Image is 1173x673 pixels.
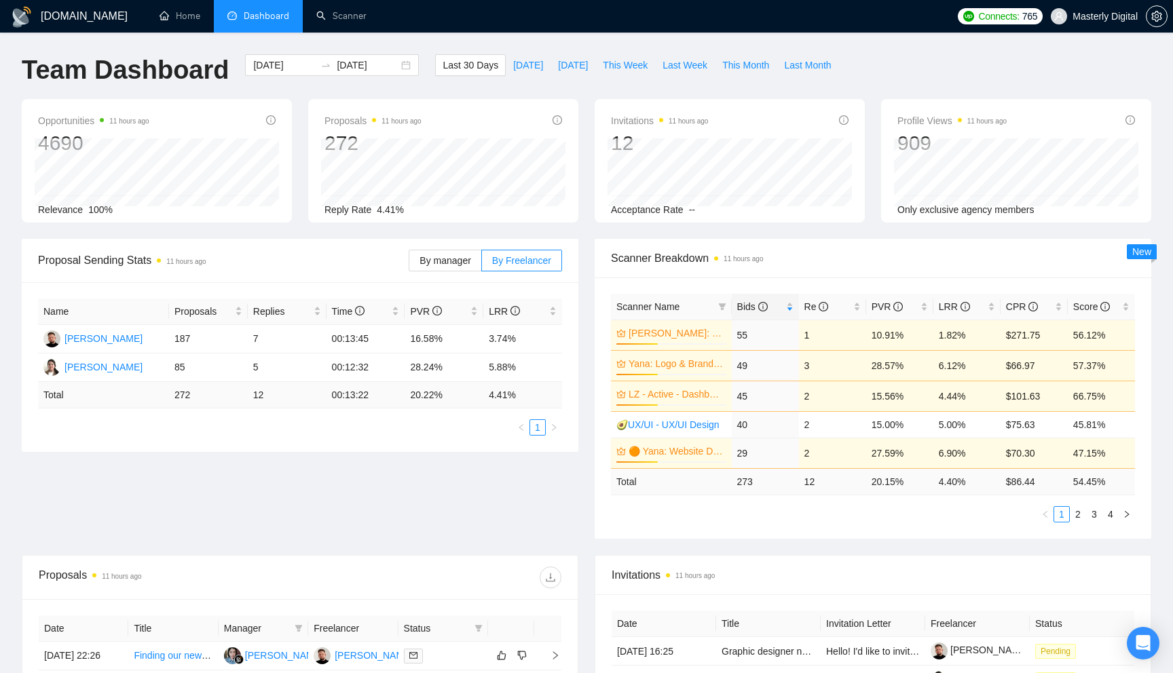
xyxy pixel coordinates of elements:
[404,621,469,636] span: Status
[799,381,866,411] td: 2
[332,306,365,317] span: Time
[506,54,551,76] button: [DATE]
[483,353,562,382] td: 5.88%
[513,419,529,436] button: left
[39,615,128,642] th: Date
[377,204,404,215] span: 4.41%
[933,350,1001,381] td: 6.12%
[866,411,933,438] td: 15.00%
[1054,12,1064,21] span: user
[160,10,200,22] a: homeHome
[316,10,367,22] a: searchScanner
[1102,506,1119,522] li: 4
[248,299,327,325] th: Replies
[492,255,551,266] span: By Freelancer
[595,54,655,76] button: This Week
[611,468,732,495] td: Total
[248,353,327,382] td: 5
[1068,320,1135,350] td: 56.12%
[866,350,933,381] td: 28.57%
[866,468,933,495] td: 20.15 %
[675,572,715,579] time: 11 hours ago
[43,332,143,343] a: VH[PERSON_NAME]
[1006,301,1038,312] span: CPR
[616,389,626,399] span: crown
[128,642,218,670] td: Finding our new go-to Animation partner
[732,468,799,495] td: 273
[248,382,327,408] td: 12
[494,647,510,664] button: like
[819,302,828,311] span: info-circle
[540,566,561,588] button: download
[546,419,562,436] button: right
[1127,627,1159,659] div: Open Intercom Messenger
[39,642,128,670] td: [DATE] 22:26
[629,444,724,459] a: 🟠 Yana: Website Design - Healthcare - [DATE]
[1030,611,1134,637] th: Status
[435,54,506,76] button: Last 30 Days
[784,58,831,73] span: Last Month
[1001,468,1068,495] td: $ 86.44
[420,255,470,266] span: By manager
[513,58,543,73] span: [DATE]
[1037,506,1054,522] button: left
[551,54,595,76] button: [DATE]
[629,326,724,341] a: [PERSON_NAME]: [LZ] - SaaS, App, MVP - [DATE]
[409,651,417,659] span: mail
[715,54,777,76] button: This Month
[612,611,716,637] th: Date
[169,325,248,353] td: 187
[314,647,331,664] img: VH
[530,420,545,435] a: 1
[443,58,498,73] span: Last 30 Days
[1041,510,1049,518] span: left
[1070,507,1085,522] a: 2
[799,438,866,468] td: 2
[1068,381,1135,411] td: 66.75%
[109,117,149,125] time: 11 hours ago
[1087,507,1102,522] a: 3
[432,306,442,315] span: info-circle
[1035,644,1076,659] span: Pending
[616,359,626,368] span: crown
[1054,507,1069,522] a: 1
[43,361,143,372] a: YH[PERSON_NAME]
[933,381,1001,411] td: 4.44%
[799,468,866,495] td: 12
[169,353,248,382] td: 85
[474,624,483,632] span: filter
[616,419,720,430] a: 🥑UX/UI - UX/UI Design
[38,252,409,269] span: Proposal Sending Stats
[266,115,276,125] span: info-circle
[517,650,527,661] span: dislike
[337,58,398,73] input: End date
[1001,411,1068,438] td: $75.63
[603,58,648,73] span: This Week
[961,302,970,311] span: info-circle
[866,381,933,411] td: 15.56%
[540,572,561,583] span: download
[1147,11,1167,22] span: setting
[616,301,679,312] span: Scanner Name
[1125,115,1135,125] span: info-circle
[320,60,331,71] span: to
[234,655,244,664] img: gigradar-bm.png
[327,382,405,408] td: 00:13:22
[718,303,726,311] span: filter
[1068,350,1135,381] td: 57.37%
[314,649,413,660] a: VH[PERSON_NAME]
[777,54,838,76] button: Last Month
[308,615,398,642] th: Freelancer
[897,113,1007,129] span: Profile Views
[939,301,970,312] span: LRR
[1054,506,1070,522] li: 1
[224,621,289,636] span: Manager
[933,411,1001,438] td: 5.00%
[1132,246,1151,257] span: New
[716,637,821,666] td: Graphic designer needed
[1146,5,1168,27] button: setting
[497,650,506,661] span: like
[483,325,562,353] td: 3.74%
[355,306,365,315] span: info-circle
[324,113,422,129] span: Proposals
